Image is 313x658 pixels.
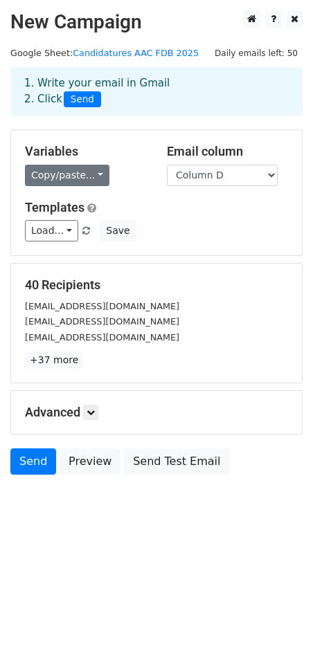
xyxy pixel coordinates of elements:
[25,301,179,311] small: [EMAIL_ADDRESS][DOMAIN_NAME]
[25,165,109,186] a: Copy/paste...
[167,144,288,159] h5: Email column
[25,332,179,342] small: [EMAIL_ADDRESS][DOMAIN_NAME]
[210,48,303,58] a: Daily emails left: 50
[25,277,288,293] h5: 40 Recipients
[25,351,83,369] a: +37 more
[73,48,199,58] a: Candidatures AAC FDB 2025
[25,405,288,420] h5: Advanced
[25,316,179,327] small: [EMAIL_ADDRESS][DOMAIN_NAME]
[10,48,199,58] small: Google Sheet:
[60,448,120,475] a: Preview
[244,592,313,658] div: Widget de chat
[64,91,101,108] span: Send
[124,448,229,475] a: Send Test Email
[25,220,78,241] a: Load...
[210,46,303,61] span: Daily emails left: 50
[100,220,136,241] button: Save
[244,592,313,658] iframe: Chat Widget
[10,448,56,475] a: Send
[25,144,146,159] h5: Variables
[14,75,299,107] div: 1. Write your email in Gmail 2. Click
[25,200,84,214] a: Templates
[10,10,303,34] h2: New Campaign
